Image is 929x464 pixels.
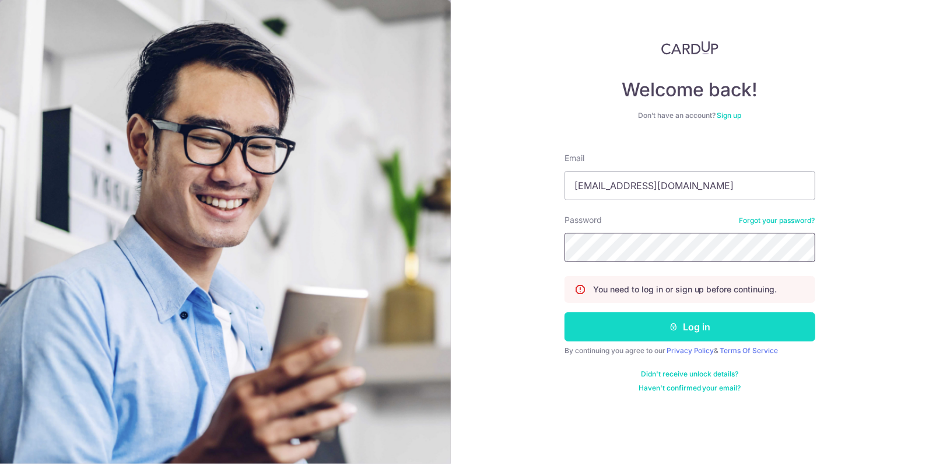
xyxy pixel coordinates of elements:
[720,346,779,355] a: Terms Of Service
[565,214,602,226] label: Password
[739,216,815,225] a: Forgot your password?
[565,152,584,164] label: Email
[639,383,741,393] a: Haven't confirmed your email?
[565,346,815,355] div: By continuing you agree to our &
[717,111,741,120] a: Sign up
[593,284,777,295] p: You need to log in or sign up before continuing.
[641,369,738,379] a: Didn't receive unlock details?
[565,171,815,200] input: Enter your Email
[661,41,718,55] img: CardUp Logo
[565,78,815,102] h4: Welcome back!
[565,111,815,120] div: Don’t have an account?
[565,312,815,341] button: Log in
[667,346,714,355] a: Privacy Policy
